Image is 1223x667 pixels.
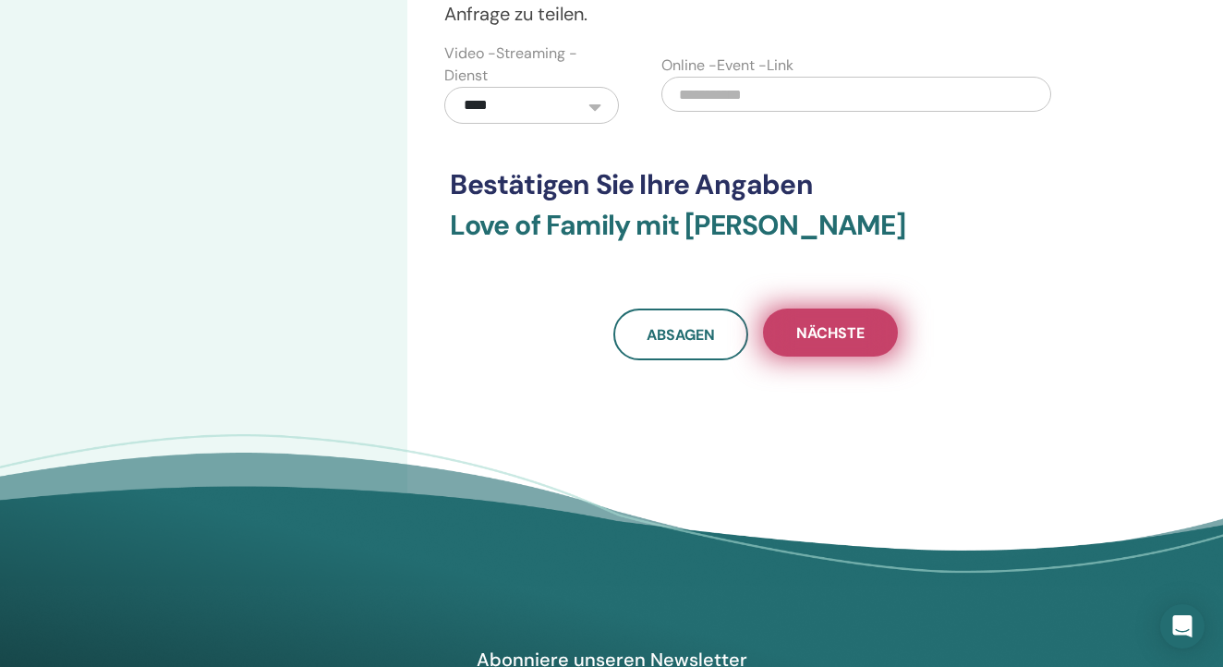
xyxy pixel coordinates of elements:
button: Nächste [763,309,898,357]
h3: Love of Family mit [PERSON_NAME] [450,209,1060,264]
div: Open Intercom Messenger [1160,604,1205,649]
h3: Bestätigen Sie Ihre Angaben [450,168,1060,201]
label: Video -Streaming -Dienst [444,42,618,87]
span: Nächste [796,323,865,343]
span: Absagen [647,325,715,345]
label: Online -Event -Link [661,55,793,77]
a: Absagen [613,309,748,360]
